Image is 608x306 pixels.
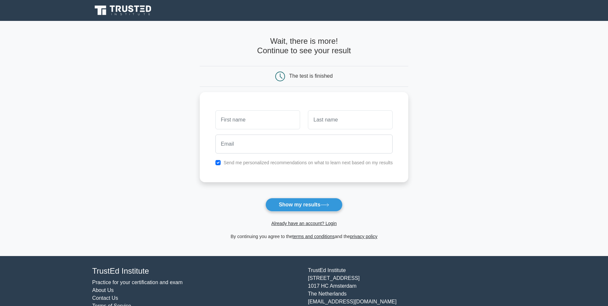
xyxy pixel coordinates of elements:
[92,266,300,276] h4: TrustEd Institute
[196,233,413,240] div: By continuing you agree to the and the
[289,73,333,79] div: The test is finished
[271,221,337,226] a: Already have an account? Login
[92,280,183,285] a: Practice for your certification and exam
[92,295,118,301] a: Contact Us
[200,37,409,56] h4: Wait, there is more! Continue to see your result
[224,160,393,165] label: Send me personalized recommendations on what to learn next based on my results
[215,135,393,153] input: Email
[308,110,393,129] input: Last name
[293,234,335,239] a: terms and conditions
[92,287,114,293] a: About Us
[350,234,378,239] a: privacy policy
[215,110,300,129] input: First name
[265,198,343,212] button: Show my results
